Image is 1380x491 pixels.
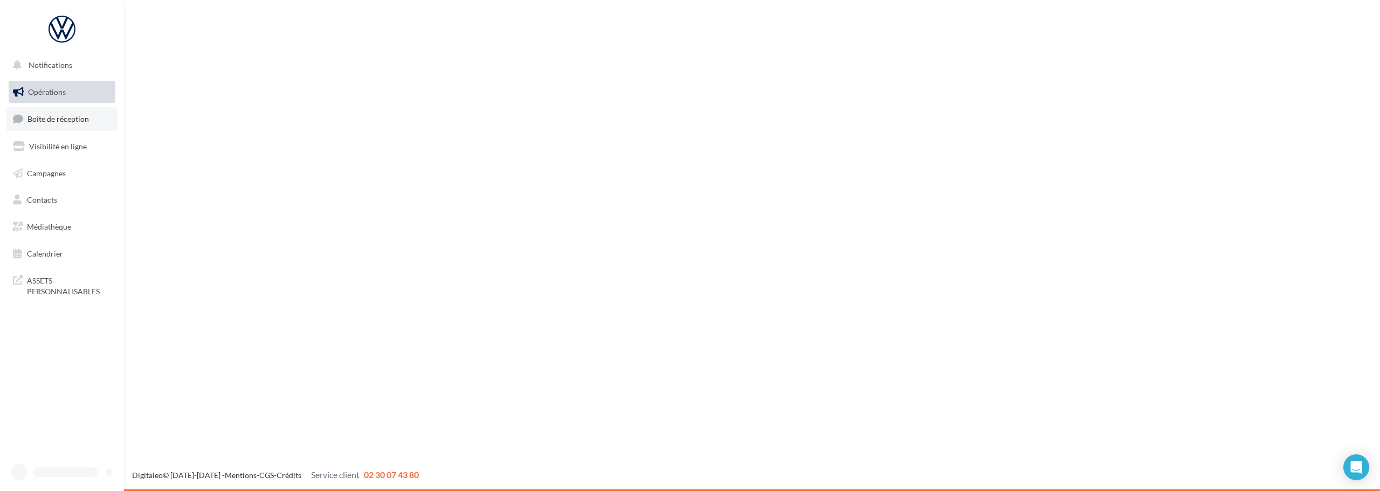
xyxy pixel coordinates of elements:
[259,471,274,480] a: CGS
[27,114,89,123] span: Boîte de réception
[6,189,118,211] a: Contacts
[27,273,111,296] span: ASSETS PERSONNALISABLES
[27,168,66,177] span: Campagnes
[29,60,72,70] span: Notifications
[311,469,360,480] span: Service client
[225,471,257,480] a: Mentions
[6,162,118,185] a: Campagnes
[132,471,163,480] a: Digitaleo
[364,469,419,480] span: 02 30 07 43 80
[6,269,118,301] a: ASSETS PERSONNALISABLES
[28,87,66,96] span: Opérations
[6,54,113,77] button: Notifications
[27,249,63,258] span: Calendrier
[27,195,57,204] span: Contacts
[277,471,301,480] a: Crédits
[6,107,118,130] a: Boîte de réception
[27,222,71,231] span: Médiathèque
[1343,454,1369,480] div: Open Intercom Messenger
[6,243,118,265] a: Calendrier
[6,216,118,238] a: Médiathèque
[6,135,118,158] a: Visibilité en ligne
[132,471,419,480] span: © [DATE]-[DATE] - - -
[29,142,87,151] span: Visibilité en ligne
[6,81,118,103] a: Opérations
